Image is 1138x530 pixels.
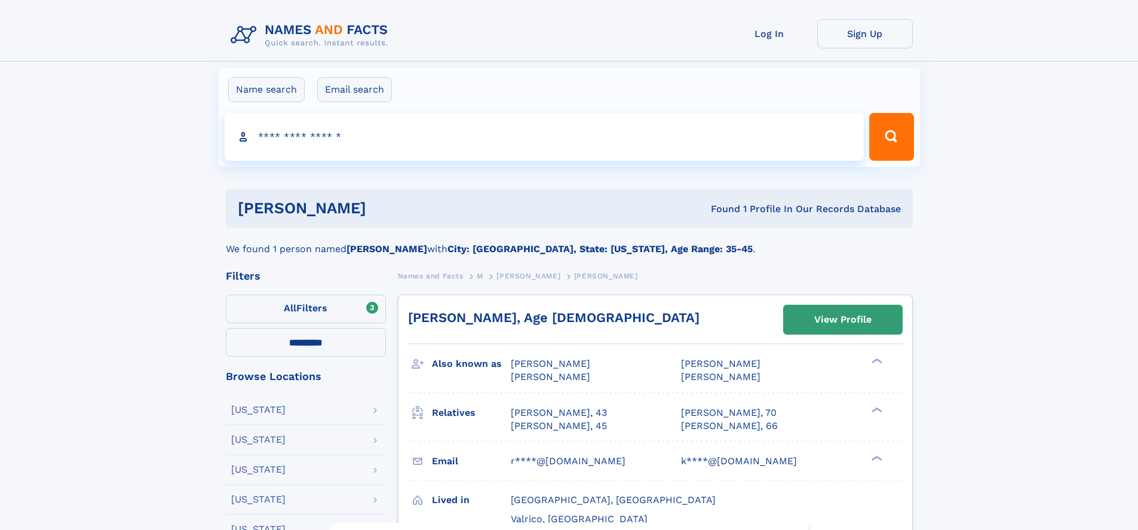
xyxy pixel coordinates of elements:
[317,77,392,102] label: Email search
[511,494,716,506] span: [GEOGRAPHIC_DATA], [GEOGRAPHIC_DATA]
[225,113,864,161] input: search input
[226,371,386,382] div: Browse Locations
[511,406,607,419] a: [PERSON_NAME], 43
[231,435,286,445] div: [US_STATE]
[432,354,511,374] h3: Also known as
[869,113,913,161] button: Search Button
[681,371,760,382] span: [PERSON_NAME]
[226,19,398,51] img: Logo Names and Facts
[432,451,511,471] h3: Email
[477,268,483,283] a: M
[231,465,286,474] div: [US_STATE]
[238,201,539,216] h1: [PERSON_NAME]
[869,406,883,413] div: ❯
[447,243,753,255] b: City: [GEOGRAPHIC_DATA], State: [US_STATE], Age Range: 35-45
[231,495,286,504] div: [US_STATE]
[231,405,286,415] div: [US_STATE]
[496,272,560,280] span: [PERSON_NAME]
[722,19,817,48] a: Log In
[511,419,607,433] a: [PERSON_NAME], 45
[869,454,883,462] div: ❯
[408,310,700,325] a: [PERSON_NAME], Age [DEMOGRAPHIC_DATA]
[538,203,901,216] div: Found 1 Profile In Our Records Database
[432,490,511,510] h3: Lived in
[398,268,464,283] a: Names and Facts
[346,243,427,255] b: [PERSON_NAME]
[228,77,305,102] label: Name search
[226,271,386,281] div: Filters
[784,305,902,334] a: View Profile
[511,371,590,382] span: [PERSON_NAME]
[511,358,590,369] span: [PERSON_NAME]
[681,358,760,369] span: [PERSON_NAME]
[432,403,511,423] h3: Relatives
[814,306,872,333] div: View Profile
[681,406,777,419] a: [PERSON_NAME], 70
[511,513,648,525] span: Valrico, [GEOGRAPHIC_DATA]
[817,19,913,48] a: Sign Up
[226,228,913,256] div: We found 1 person named with .
[477,272,483,280] span: M
[284,302,296,314] span: All
[681,419,778,433] a: [PERSON_NAME], 66
[869,357,883,365] div: ❯
[496,268,560,283] a: [PERSON_NAME]
[574,272,638,280] span: [PERSON_NAME]
[226,295,386,323] label: Filters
